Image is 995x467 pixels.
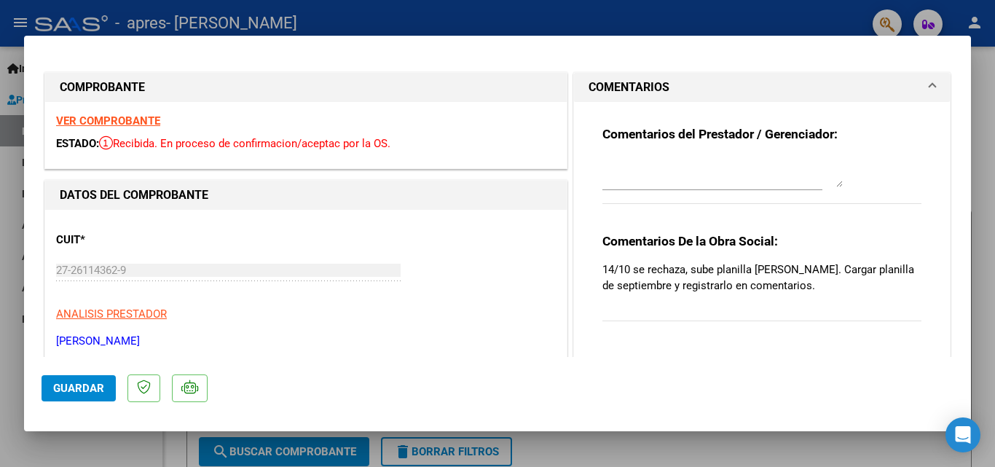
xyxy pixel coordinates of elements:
[602,127,838,141] strong: Comentarios del Prestador / Gerenciador:
[53,382,104,395] span: Guardar
[574,73,950,102] mat-expansion-panel-header: COMENTARIOS
[56,232,206,248] p: CUIT
[56,333,556,350] p: [PERSON_NAME]
[60,188,208,202] strong: DATOS DEL COMPROBANTE
[589,79,669,96] h1: COMENTARIOS
[602,234,778,248] strong: Comentarios De la Obra Social:
[945,417,980,452] div: Open Intercom Messenger
[574,102,950,360] div: COMENTARIOS
[602,262,921,294] p: 14/10 se rechaza, sube planilla [PERSON_NAME]. Cargar planilla de septiembre y registrarlo en com...
[56,307,167,321] span: ANALISIS PRESTADOR
[42,375,116,401] button: Guardar
[56,114,160,127] a: VER COMPROBANTE
[60,80,145,94] strong: COMPROBANTE
[99,137,390,150] span: Recibida. En proceso de confirmacion/aceptac por la OS.
[56,137,99,150] span: ESTADO:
